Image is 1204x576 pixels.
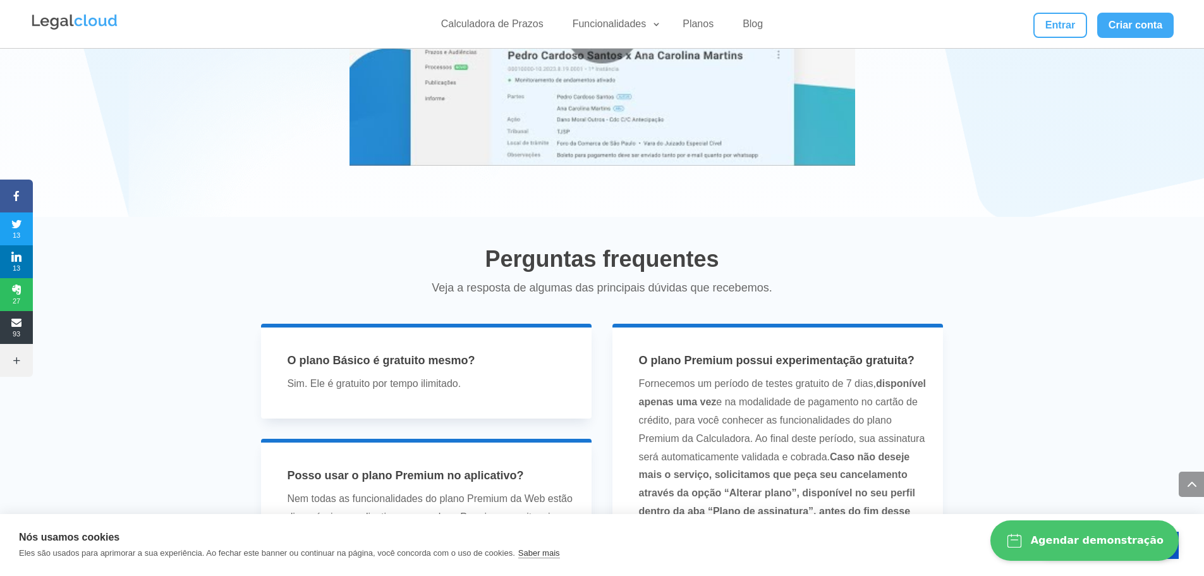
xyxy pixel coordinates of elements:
strong: Nós usamos cookies [19,532,119,542]
a: Saber mais [518,548,560,558]
a: Logo da Legalcloud [30,23,119,34]
a: Entrar [1033,13,1086,38]
a: Blog [735,18,770,36]
a: Funcionalidades [565,18,662,36]
span: Veja a resposta de algumas das principais dúvidas que recebemos. [432,281,772,294]
a: Planos [675,18,721,36]
a: Criar conta [1097,13,1174,38]
span: O plano Premium possui experimentação gratuita? [639,354,915,367]
img: Legalcloud Logo [30,13,119,32]
p: Sim. Ele é gratuito por tempo ilimitado. [287,375,575,393]
p: Nem todas as funcionalidades do plano Premium da Web estão disponíveis no aplicativo, mas o plano... [287,490,575,544]
span: Posso usar o plano Premium no aplicativo? [287,469,523,482]
a: Calculadora de Prazos [434,18,551,36]
span: Perguntas frequentes [485,246,719,272]
p: Eles são usados para aprimorar a sua experiência. Ao fechar este banner ou continuar na página, v... [19,548,515,558]
p: Fornecemos um período de testes gratuito de 7 dias, e na modalidade de pagamento no cartão de cré... [639,375,927,539]
span: O plano Básico é gratuito mesmo? [287,354,475,367]
strong: Caso não deseje mais o serviço, solicitamos que peça seu cancelamento através da opção “Alterar p... [639,451,915,535]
